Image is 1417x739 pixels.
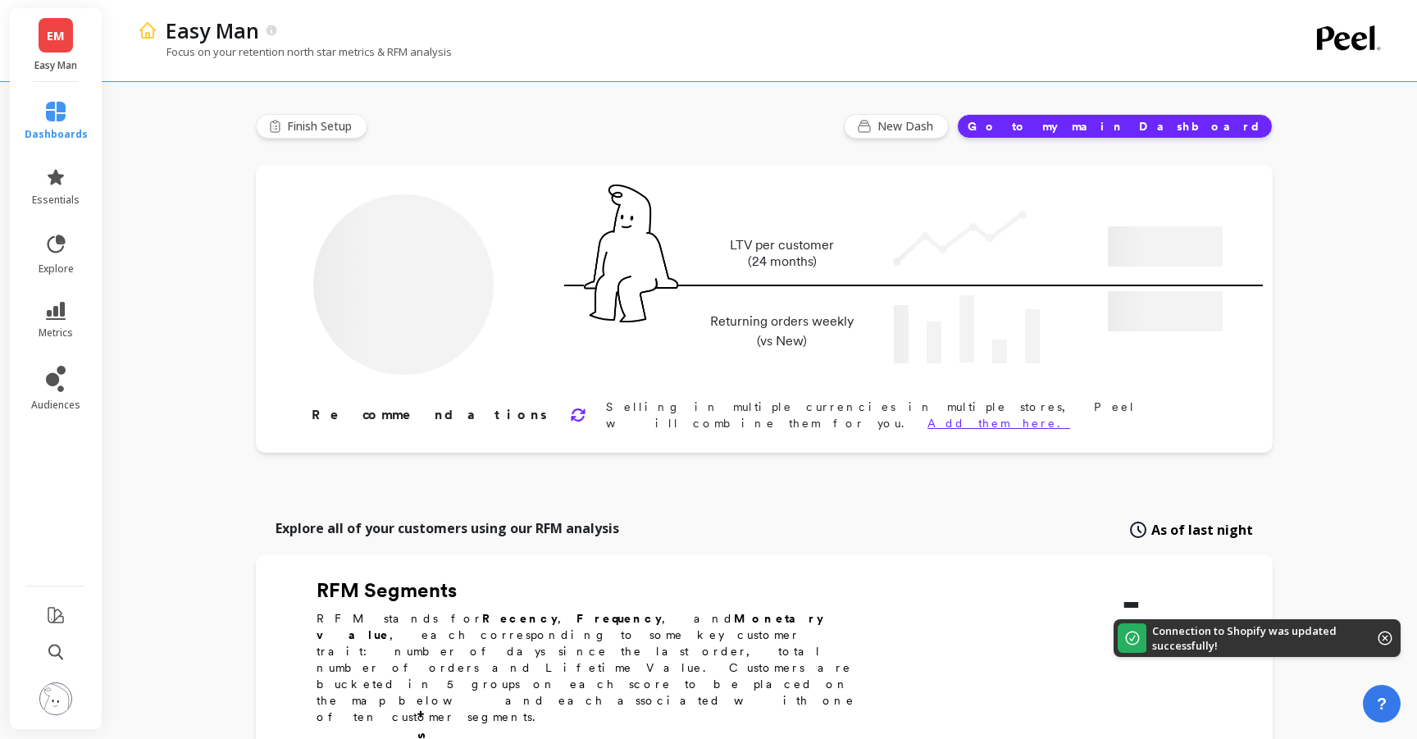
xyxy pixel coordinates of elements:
img: header icon [138,21,157,40]
img: profile picture [39,682,72,715]
span: EM [47,26,65,45]
p: Returning orders weekly (vs New) [705,312,859,351]
h2: RFM Segments [317,577,874,604]
p: Recommendations [312,405,550,425]
span: Finish Setup [287,118,357,135]
p: Easy Man [166,16,259,44]
img: pal seatted on line [584,185,678,322]
p: LTV per customer (24 months) [705,237,859,270]
a: Add them here. [927,417,1070,430]
span: New Dash [877,118,938,135]
span: metrics [39,326,73,340]
p: Easy Man [26,59,86,72]
b: Recency [482,612,558,625]
button: ? [1363,685,1401,723]
p: Explore all of your customers using our RFM analysis [276,518,619,538]
p: - [1121,577,1212,627]
span: ? [1377,692,1387,715]
p: Focus on your retention north star metrics & RFM analysis [138,44,452,59]
span: audiences [31,399,80,412]
span: As of last night [1151,520,1253,540]
span: dashboards [25,128,88,141]
span: explore [39,262,74,276]
span: essentials [32,194,80,207]
p: Connection to Shopify was updated successfully! [1152,623,1353,653]
p: Selling in multiple currencies in multiple stores, Peel will combine them for you. [606,399,1220,431]
p: RFM stands for , , and , each corresponding to some key customer trait: number of days since the ... [317,610,874,725]
b: Frequency [576,612,662,625]
button: Go to my main Dashboard [957,114,1273,139]
button: Finish Setup [256,114,367,139]
button: New Dash [844,114,949,139]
